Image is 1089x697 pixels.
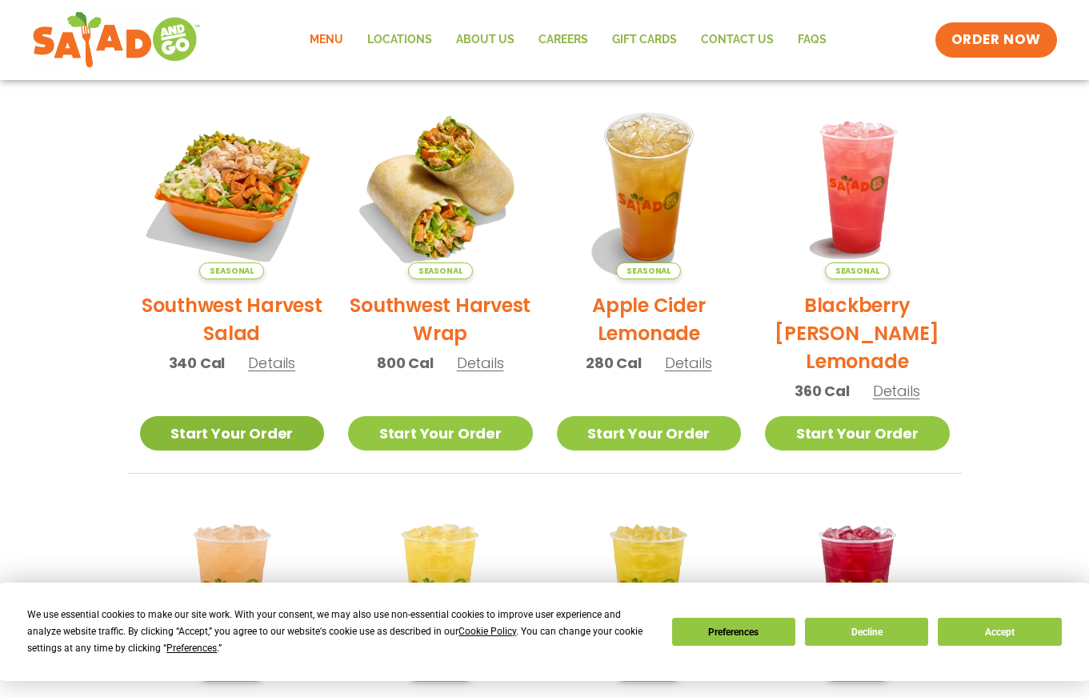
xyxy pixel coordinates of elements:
span: Seasonal [616,262,681,279]
img: Product photo for Blackberry Bramble Lemonade [765,94,950,279]
button: Preferences [672,618,795,646]
img: Product photo for Southwest Harvest Salad [140,94,325,279]
img: new-SAG-logo-768×292 [32,8,201,72]
span: 340 Cal [169,352,226,374]
img: Product photo for Sunkissed Yuzu Lemonade [348,498,533,683]
a: About Us [444,22,526,58]
img: Product photo for Mango Grove Lemonade [557,498,742,683]
img: Product photo for Black Cherry Orchard Lemonade [765,498,950,683]
span: 800 Cal [377,352,434,374]
a: ORDER NOW [935,22,1057,58]
span: ORDER NOW [951,30,1041,50]
button: Decline [805,618,928,646]
a: Start Your Order [140,416,325,451]
a: Contact Us [689,22,786,58]
a: Start Your Order [765,416,950,451]
h2: Apple Cider Lemonade [557,291,742,347]
span: Preferences [166,643,217,654]
a: FAQs [786,22,839,58]
span: Seasonal [408,262,473,279]
span: Details [665,353,712,373]
button: Accept [938,618,1061,646]
span: 360 Cal [795,380,850,402]
a: Locations [355,22,444,58]
h2: Blackberry [PERSON_NAME] Lemonade [765,291,950,375]
nav: Menu [298,22,839,58]
img: Product photo for Apple Cider Lemonade [557,94,742,279]
img: Product photo for Southwest Harvest Wrap [348,94,533,279]
a: Menu [298,22,355,58]
a: GIFT CARDS [600,22,689,58]
span: Seasonal [825,262,890,279]
a: Careers [526,22,600,58]
span: Details [457,353,504,373]
h2: Southwest Harvest Wrap [348,291,533,347]
div: We use essential cookies to make our site work. With your consent, we may also use non-essential ... [27,607,652,657]
h2: Southwest Harvest Salad [140,291,325,347]
span: Details [248,353,295,373]
a: Start Your Order [557,416,742,451]
span: Cookie Policy [458,626,516,637]
img: Product photo for Summer Stone Fruit Lemonade [140,498,325,683]
span: 280 Cal [586,352,642,374]
span: Seasonal [199,262,264,279]
span: Details [873,381,920,401]
a: Start Your Order [348,416,533,451]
